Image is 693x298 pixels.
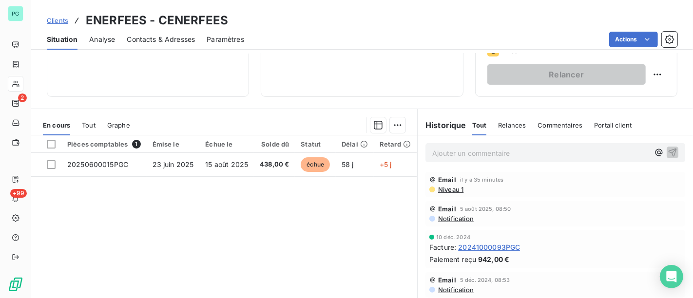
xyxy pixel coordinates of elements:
[487,64,646,85] button: Relancer
[380,140,411,148] div: Retard
[429,254,476,264] span: Paiement reçu
[458,242,520,252] span: 20241000093PGC
[301,157,330,172] span: échue
[429,242,456,252] span: Facture :
[82,121,96,129] span: Tout
[437,286,474,294] span: Notification
[8,95,23,111] a: 2
[460,277,510,283] span: 5 déc. 2024, 08:53
[594,121,632,129] span: Portail client
[205,140,248,148] div: Échue le
[47,35,77,44] span: Situation
[438,176,456,184] span: Email
[18,93,27,102] span: 2
[205,160,248,168] span: 15 août 2025
[538,121,582,129] span: Commentaires
[342,140,368,148] div: Délai
[8,277,23,292] img: Logo LeanPay
[342,160,354,168] span: 58 j
[8,6,23,21] div: PG
[436,234,470,240] span: 10 déc. 2024
[260,140,289,148] div: Solde dû
[380,160,392,168] span: +5 j
[460,177,504,183] span: il y a 35 minutes
[10,189,27,198] span: +99
[86,12,228,29] h3: ENERFEES - CENERFEES
[418,119,466,131] h6: Historique
[47,16,68,25] a: Clients
[153,140,194,148] div: Émise le
[609,32,658,47] button: Actions
[67,140,141,149] div: Pièces comptables
[153,160,194,168] span: 23 juin 2025
[260,160,289,169] span: 438,00 €
[472,121,487,129] span: Tout
[132,140,141,149] span: 1
[437,186,463,193] span: Niveau 1
[47,17,68,24] span: Clients
[460,206,511,212] span: 5 août 2025, 08:50
[67,160,128,168] span: 20250600015PGC
[438,276,456,284] span: Email
[43,121,70,129] span: En cours
[127,35,195,44] span: Contacts & Adresses
[437,215,474,223] span: Notification
[438,205,456,213] span: Email
[301,140,330,148] div: Statut
[89,35,115,44] span: Analyse
[478,254,509,264] span: 942,00 €
[107,121,130,129] span: Graphe
[498,121,526,129] span: Relances
[207,35,244,44] span: Paramètres
[660,265,683,288] div: Open Intercom Messenger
